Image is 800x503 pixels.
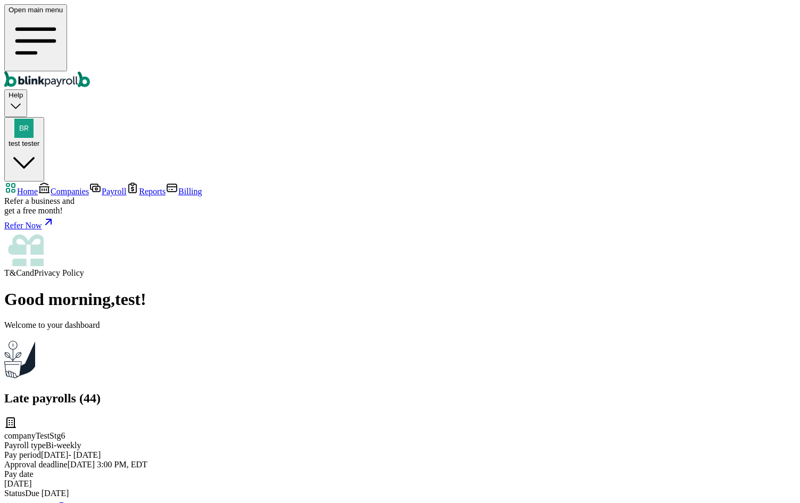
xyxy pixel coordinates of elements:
button: Open main menu [4,4,67,71]
div: Refer a business and get a free month! [4,196,796,216]
img: Plant illustration [4,339,35,378]
span: Bi-weekly [46,441,81,450]
span: Open main menu [9,6,63,14]
a: Billing [166,187,202,196]
h2: Late payrolls ( 44 ) [4,391,796,406]
span: Billing [178,187,202,196]
span: [DATE] 3:00 PM, EDT [68,460,147,469]
span: Payroll type [4,441,46,450]
span: test tester [9,139,40,147]
h1: Good morning , test ! [4,290,796,309]
button: Help [4,89,27,117]
span: companyTestStg6 [4,431,65,440]
span: Payroll [102,187,126,196]
span: Reports [139,187,166,196]
span: Approval deadline [4,460,68,469]
nav: Global [4,4,796,89]
p: Welcome to your dashboard [4,320,796,330]
span: Companies [51,187,89,196]
span: Status [4,489,25,498]
nav: Sidebar [4,182,796,278]
span: Pay period [4,450,41,459]
span: Help [9,91,23,99]
a: Reports [126,187,166,196]
button: test tester [4,117,44,182]
span: [DATE] [4,479,32,488]
span: T&C [4,268,22,277]
span: [DATE] - [DATE] [41,450,101,459]
iframe: Chat Widget [747,452,800,503]
span: Home [17,187,38,196]
a: Payroll [89,187,126,196]
a: Companies [38,187,89,196]
a: Home [4,187,38,196]
span: and [22,268,34,277]
a: Refer Now [4,216,796,230]
span: Privacy Policy [34,268,84,277]
span: Due [DATE] [25,489,69,498]
span: Pay date [4,469,34,479]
